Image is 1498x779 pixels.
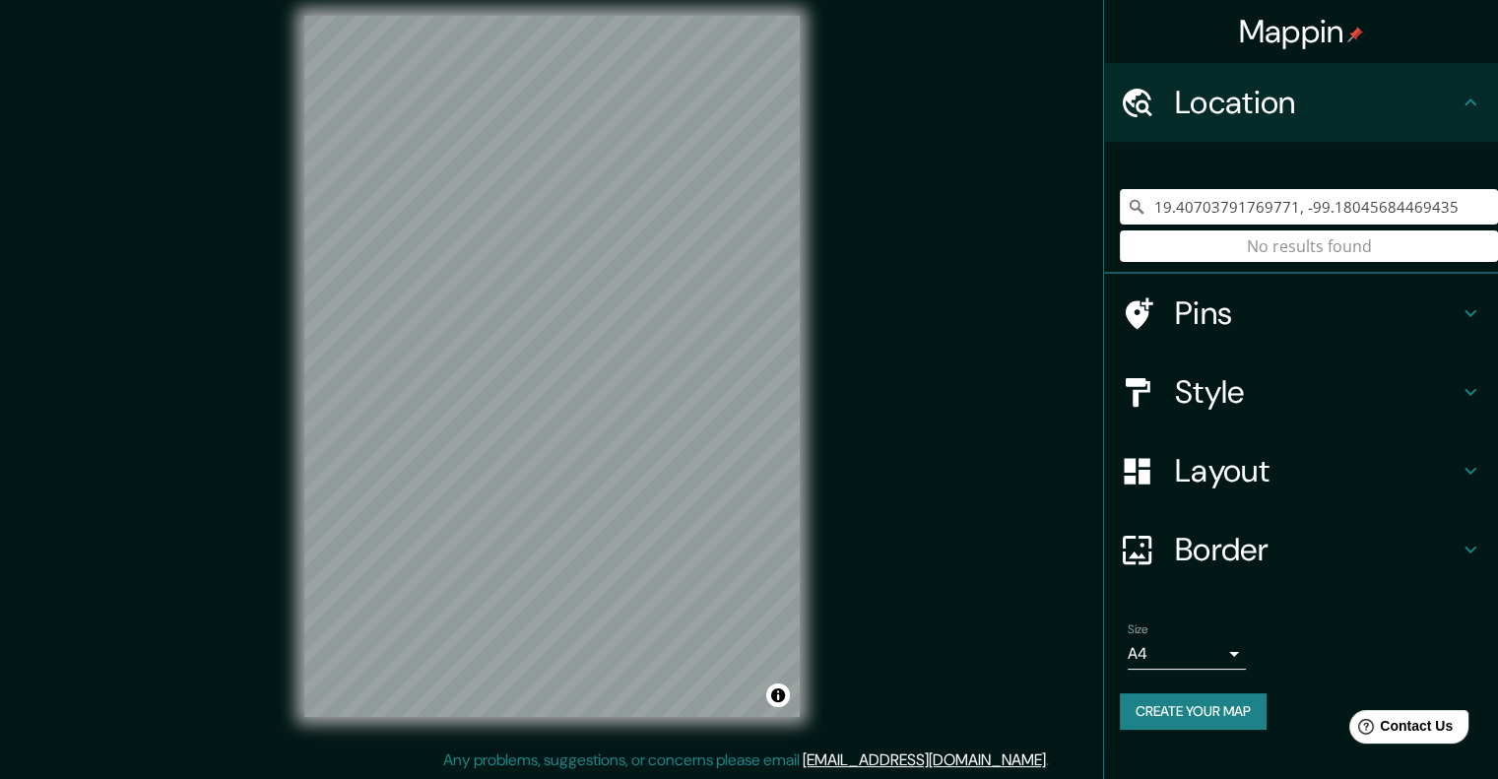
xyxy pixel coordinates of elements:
button: Toggle attribution [766,683,790,707]
div: Location [1104,63,1498,142]
a: [EMAIL_ADDRESS][DOMAIN_NAME] [803,749,1046,770]
div: . [1052,748,1056,772]
h4: Border [1175,530,1459,569]
canvas: Map [304,16,800,717]
div: Style [1104,353,1498,431]
h4: Style [1175,372,1459,412]
h4: Layout [1175,451,1459,490]
p: Any problems, suggestions, or concerns please email . [443,748,1049,772]
div: . [1049,748,1052,772]
div: Pins [1104,274,1498,353]
img: pin-icon.png [1347,27,1363,42]
h4: Mappin [1239,12,1364,51]
button: Create your map [1120,693,1267,730]
div: Layout [1104,431,1498,510]
label: Size [1128,621,1148,638]
h4: Pins [1175,293,1459,333]
div: Border [1104,510,1498,589]
iframe: Help widget launcher [1323,702,1476,757]
div: A4 [1128,638,1246,670]
h4: Location [1175,83,1459,122]
input: Pick your city or area [1120,189,1498,225]
div: No results found [1120,230,1498,262]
